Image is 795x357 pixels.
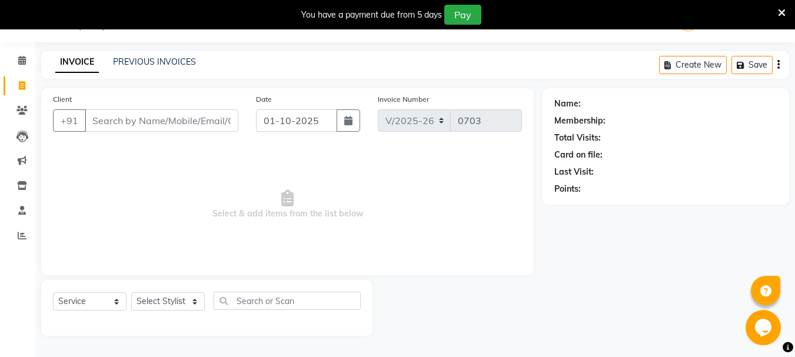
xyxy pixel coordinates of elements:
a: PREVIOUS INVOICES [113,56,196,67]
label: Invoice Number [378,94,429,105]
div: You have a payment due from 5 days [301,9,442,21]
button: Pay [444,5,481,25]
a: INVOICE [55,52,99,73]
div: Name: [554,98,581,110]
div: Membership: [554,115,606,127]
label: Date [256,94,272,105]
iframe: chat widget [746,310,783,345]
button: Create New [659,56,727,74]
button: +91 [53,109,86,132]
input: Search by Name/Mobile/Email/Code [85,109,238,132]
div: Last Visit: [554,166,594,178]
span: Select & add items from the list below [53,146,522,263]
label: Client [53,94,72,105]
button: Save [731,56,773,74]
div: Total Visits: [554,132,601,144]
div: Points: [554,183,581,195]
input: Search or Scan [214,292,361,310]
div: Card on file: [554,149,603,161]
